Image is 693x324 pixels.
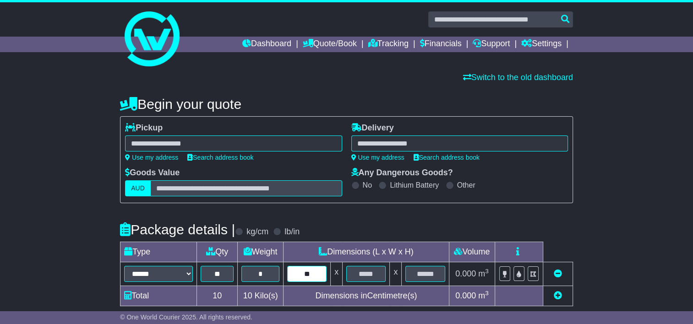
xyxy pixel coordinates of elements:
a: Dashboard [242,37,291,52]
td: Dimensions (L x W x H) [283,242,449,262]
label: Lithium Battery [390,181,439,189]
label: lb/in [284,227,300,237]
label: kg/cm [246,227,268,237]
h4: Begin your quote [120,97,573,112]
a: Quote/Book [303,37,357,52]
label: Delivery [351,123,394,133]
label: Any Dangerous Goods? [351,168,453,178]
label: Pickup [125,123,163,133]
td: Dimensions in Centimetre(s) [283,286,449,306]
span: 0.000 [455,269,476,278]
span: 0.000 [455,291,476,300]
a: Tracking [368,37,409,52]
label: Goods Value [125,168,180,178]
td: Weight [238,242,284,262]
td: Volume [449,242,495,262]
label: Other [457,181,475,189]
span: © One World Courier 2025. All rights reserved. [120,313,252,321]
a: Settings [521,37,562,52]
td: Type [120,242,197,262]
td: 10 [197,286,238,306]
span: 10 [243,291,252,300]
sup: 3 [485,290,489,297]
a: Remove this item [554,269,562,278]
sup: 3 [485,268,489,275]
td: Qty [197,242,238,262]
a: Search address book [414,154,480,161]
td: x [331,262,343,286]
label: No [363,181,372,189]
td: Total [120,286,197,306]
td: x [390,262,402,286]
a: Switch to the old dashboard [463,73,573,82]
a: Use my address [351,154,404,161]
span: m [478,269,489,278]
h4: Package details | [120,222,235,237]
a: Search address book [187,154,253,161]
span: m [478,291,489,300]
a: Support [473,37,510,52]
label: AUD [125,180,151,196]
a: Use my address [125,154,178,161]
td: Kilo(s) [238,286,284,306]
a: Add new item [554,291,562,300]
a: Financials [420,37,462,52]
